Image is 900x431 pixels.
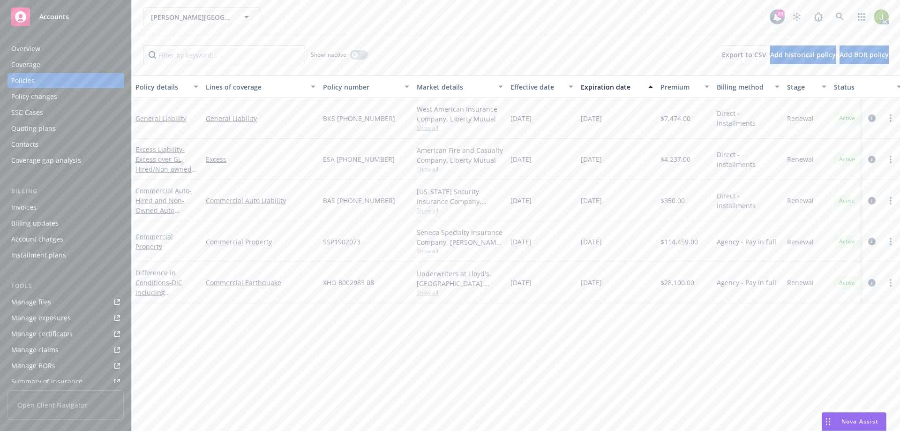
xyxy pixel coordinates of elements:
div: Market details [417,82,493,92]
div: Billing method [717,82,769,92]
div: SSC Cases [11,105,43,120]
span: [DATE] [581,154,602,164]
span: $28,100.00 [660,278,694,287]
span: Renewal [787,154,814,164]
a: Manage BORs [7,358,124,373]
a: Quoting plans [7,121,124,136]
a: Stop snowing [787,8,806,26]
span: [DATE] [510,196,532,205]
a: Commercial Auto Liability [206,196,315,205]
span: Show all [417,165,503,173]
button: [PERSON_NAME][GEOGRAPHIC_DATA], LLC [143,8,260,26]
a: Excess Liability [135,145,195,183]
button: Premium [657,76,713,98]
div: Underwriters at Lloyd's, [GEOGRAPHIC_DATA], [PERSON_NAME] of [GEOGRAPHIC_DATA], Brown & Riding In... [417,269,503,288]
span: [DATE] [510,154,532,164]
a: Manage certificates [7,326,124,341]
a: Policy changes [7,89,124,104]
span: Renewal [787,237,814,247]
span: Export to CSV [722,50,766,59]
button: Policy details [132,76,202,98]
span: $350.00 [660,196,685,205]
div: Billing [7,187,124,196]
button: Market details [413,76,507,98]
a: more [885,236,896,247]
div: Lines of coverage [206,82,305,92]
div: Manage files [11,295,51,310]
div: Overview [11,41,40,56]
span: [PERSON_NAME][GEOGRAPHIC_DATA], LLC [151,12,232,22]
div: American Fire and Casualty Company, Liberty Mutual [417,145,503,165]
div: Manage BORs [11,358,55,373]
a: more [885,113,896,124]
a: Account charges [7,232,124,247]
button: Add BOR policy [840,45,889,64]
span: Agency - Pay in full [717,278,776,287]
span: Renewal [787,113,814,123]
div: Installment plans [11,248,66,263]
a: Commercial Property [206,237,315,247]
a: Coverage gap analysis [7,153,124,168]
span: BKS [PHONE_NUMBER] [323,113,395,123]
span: [DATE] [581,278,602,287]
div: Coverage [11,57,40,72]
a: Coverage [7,57,124,72]
span: BAS [PHONE_NUMBER] [323,196,395,205]
a: Accounts [7,4,124,30]
div: Policy details [135,82,188,92]
a: more [885,154,896,165]
span: Open Client Navigator [7,390,124,420]
span: [DATE] [581,113,602,123]
span: Direct - Installments [717,191,780,211]
span: Direct - Installments [717,150,780,169]
a: more [885,195,896,206]
span: $114,459.00 [660,237,698,247]
div: Expiration date [581,82,643,92]
a: Commercial Earthquake [206,278,315,287]
div: Premium [660,82,699,92]
span: [DATE] [581,237,602,247]
div: Effective date [510,82,563,92]
span: Renewal [787,278,814,287]
div: Manage exposures [11,310,71,325]
span: Show all [417,247,503,255]
input: Filter by keyword... [143,45,305,64]
a: Contacts [7,137,124,152]
a: circleInformation [866,154,877,165]
a: Overview [7,41,124,56]
div: Account charges [11,232,63,247]
span: [DATE] [510,237,532,247]
button: Lines of coverage [202,76,319,98]
span: Nova Assist [841,417,878,425]
span: Active [838,114,856,122]
div: 20 [776,9,785,18]
span: Active [838,237,856,246]
span: Active [838,155,856,164]
a: Commercial Property [135,232,173,251]
a: Billing updates [7,216,124,231]
button: Add historical policy [770,45,836,64]
span: Add BOR policy [840,50,889,59]
a: Installment plans [7,248,124,263]
a: Manage exposures [7,310,124,325]
div: Policy number [323,82,399,92]
a: circleInformation [866,195,877,206]
div: Coverage gap analysis [11,153,81,168]
span: Active [838,197,856,205]
div: [US_STATE] Security Insurance Company, Liberty Mutual [417,187,503,206]
button: Export to CSV [722,45,766,64]
div: Quoting plans [11,121,56,136]
img: photo [874,9,889,24]
a: Invoices [7,200,124,215]
div: Policies [11,73,35,88]
span: $7,474.00 [660,113,690,123]
button: Effective date [507,76,577,98]
div: Seneca Specialty Insurance Company, [PERSON_NAME] & [PERSON_NAME] Specialty Insurance Services, L... [417,227,503,247]
div: Manage claims [11,342,59,357]
span: Renewal [787,196,814,205]
span: [DATE] [581,196,602,205]
span: Active [838,279,856,287]
span: Show all [417,288,503,296]
span: Show inactive [311,51,346,59]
